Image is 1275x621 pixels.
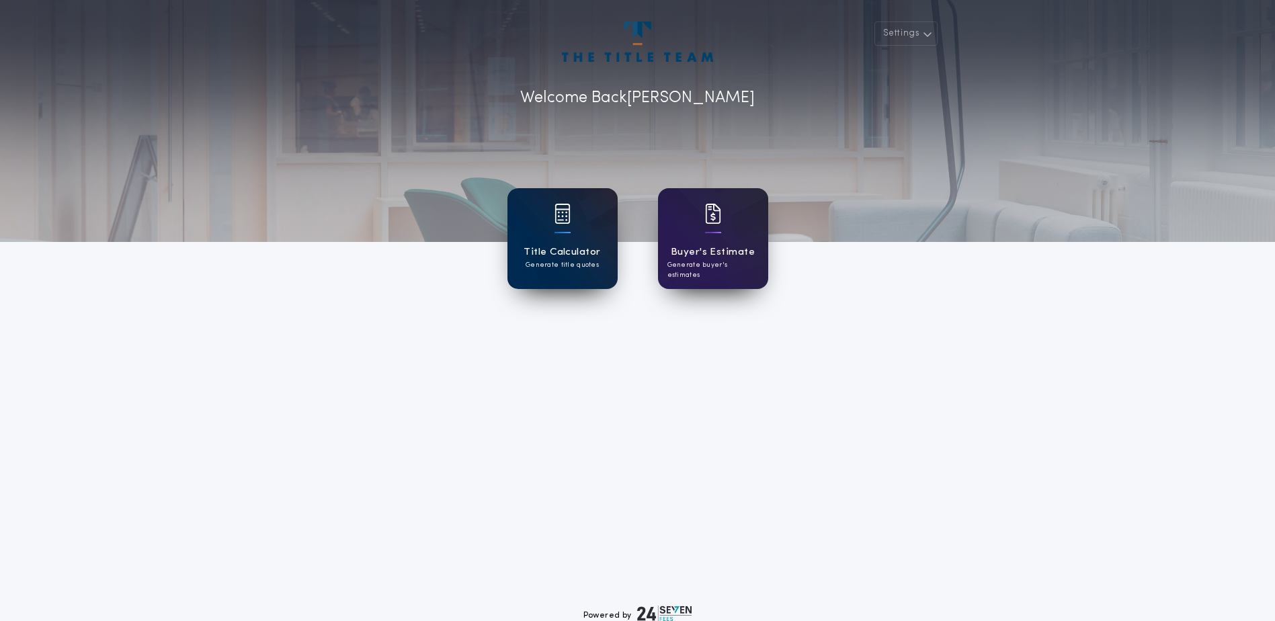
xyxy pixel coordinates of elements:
[874,22,938,46] button: Settings
[507,188,618,289] a: card iconTitle CalculatorGenerate title quotes
[705,204,721,224] img: card icon
[526,260,599,270] p: Generate title quotes
[671,245,755,260] h1: Buyer's Estimate
[562,22,712,62] img: account-logo
[520,86,755,110] p: Welcome Back [PERSON_NAME]
[524,245,600,260] h1: Title Calculator
[554,204,571,224] img: card icon
[658,188,768,289] a: card iconBuyer's EstimateGenerate buyer's estimates
[667,260,759,280] p: Generate buyer's estimates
